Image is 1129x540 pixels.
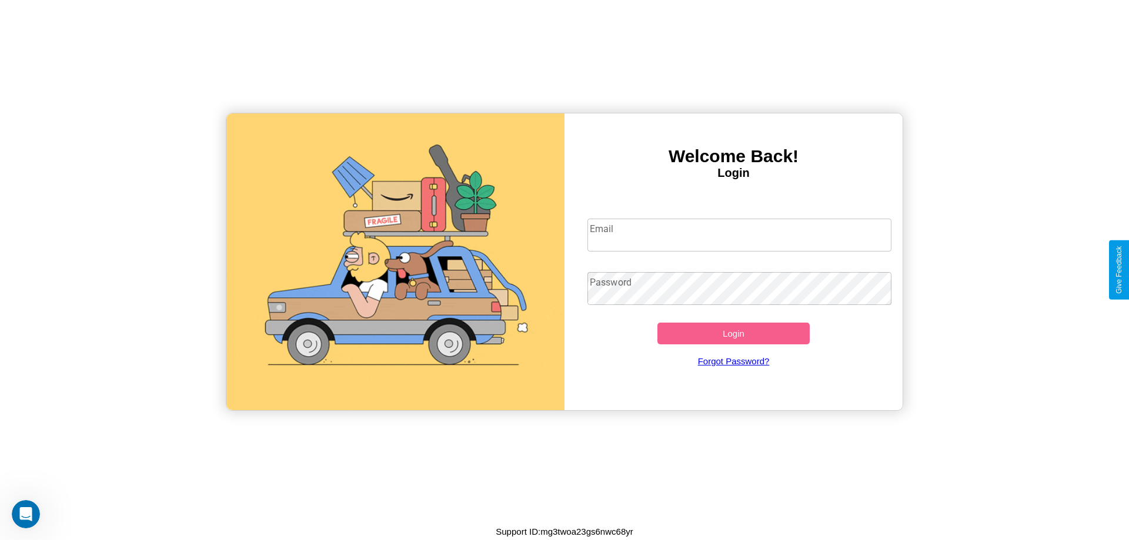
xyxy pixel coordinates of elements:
[496,524,633,539] p: Support ID: mg3twoa23gs6nwc68yr
[226,113,564,410] img: gif
[657,323,810,344] button: Login
[12,500,40,528] iframe: Intercom live chat
[564,166,903,180] h4: Login
[564,146,903,166] h3: Welcome Back!
[582,344,886,378] a: Forgot Password?
[1115,246,1123,294] div: Give Feedback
